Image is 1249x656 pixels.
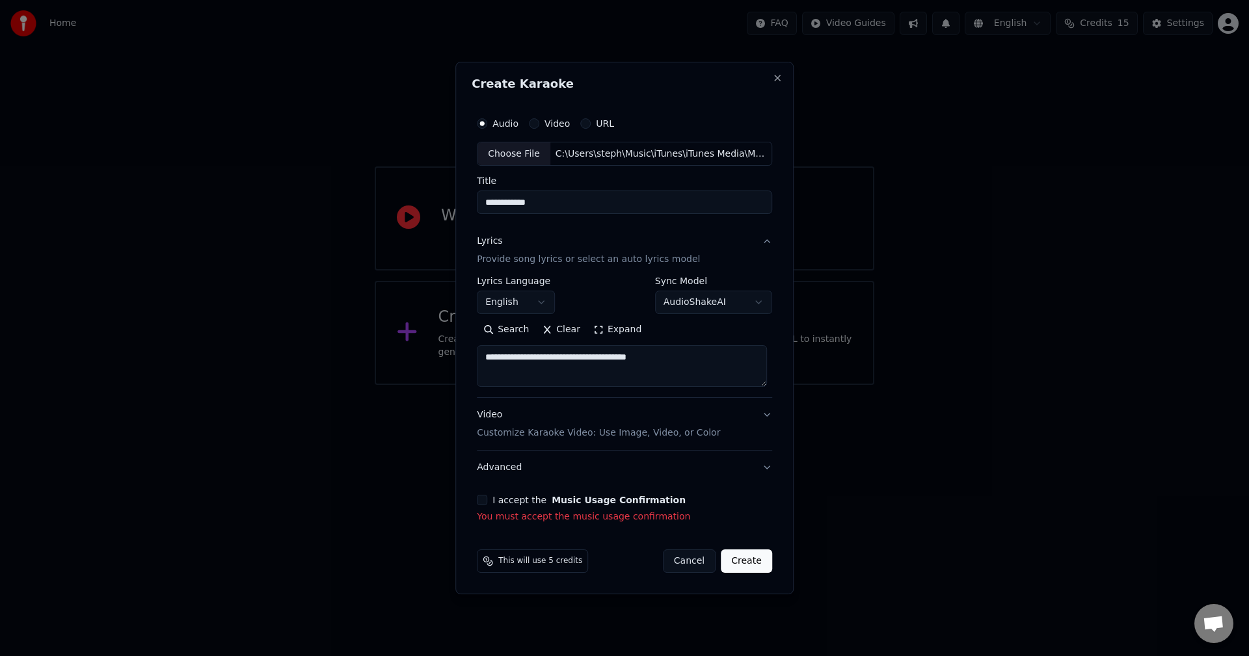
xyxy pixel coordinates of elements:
[498,556,582,566] span: This will use 5 credits
[477,277,772,398] div: LyricsProvide song lyrics or select an auto lyrics model
[472,78,777,90] h2: Create Karaoke
[544,119,570,128] label: Video
[477,225,772,277] button: LyricsProvide song lyrics or select an auto lyrics model
[477,409,720,440] div: Video
[663,549,716,573] button: Cancel
[477,235,502,248] div: Lyrics
[477,451,772,484] button: Advanced
[550,148,772,161] div: C:\Users\steph\Music\iTunes\iTunes Media\Music\DC Talk\Intermission_ The Greatest Hits\08 In the ...
[477,399,772,451] button: VideoCustomize Karaoke Video: Use Image, Video, or Color
[587,320,648,341] button: Expand
[477,254,700,267] p: Provide song lyrics or select an auto lyrics model
[535,320,587,341] button: Clear
[721,549,772,573] button: Create
[477,510,772,523] p: You must accept the music usage confirmation
[655,277,772,286] label: Sync Model
[477,320,535,341] button: Search
[477,177,772,186] label: Title
[477,426,720,440] p: Customize Karaoke Video: Use Image, Video, or Color
[492,119,518,128] label: Audio
[552,495,686,505] button: I accept the
[596,119,614,128] label: URL
[477,277,555,286] label: Lyrics Language
[477,142,550,166] div: Choose File
[492,495,686,505] label: I accept the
